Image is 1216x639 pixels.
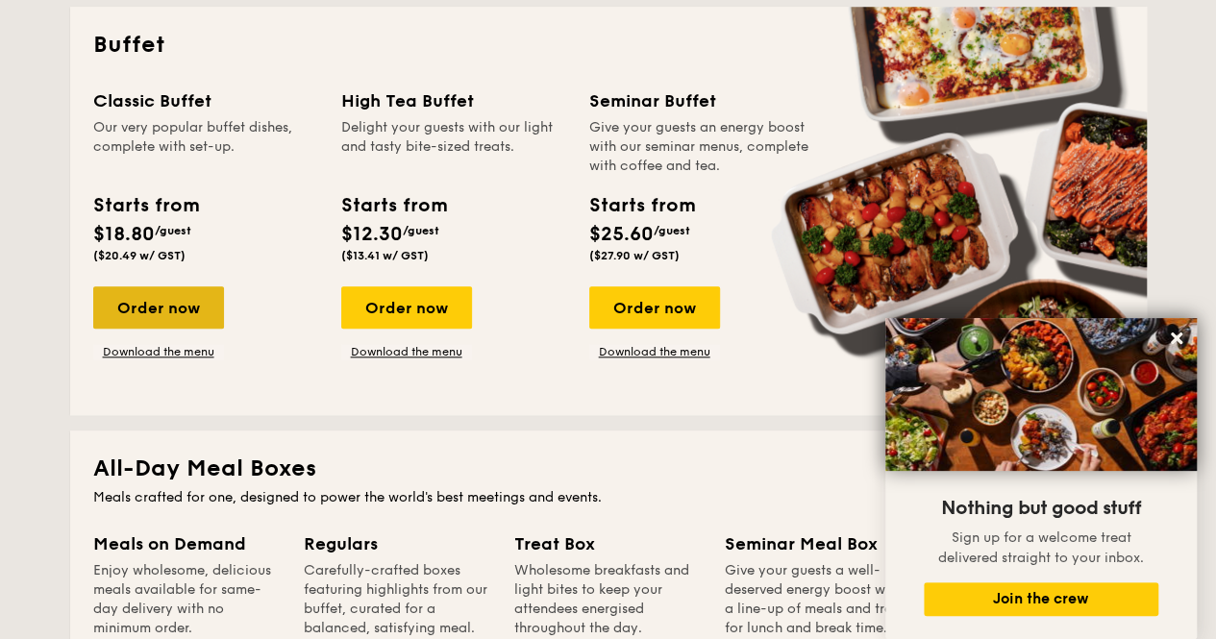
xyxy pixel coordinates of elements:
span: ($20.49 w/ GST) [93,249,186,262]
div: Meals on Demand [93,530,281,557]
div: Order now [341,286,472,329]
div: Order now [589,286,720,329]
span: $25.60 [589,223,654,246]
div: Starts from [93,191,198,220]
img: DSC07876-Edit02-Large.jpeg [885,318,1197,471]
a: Download the menu [589,344,720,359]
a: Download the menu [93,344,224,359]
span: Sign up for a welcome treat delivered straight to your inbox. [938,529,1144,566]
div: Seminar Meal Box [725,530,912,557]
span: ($27.90 w/ GST) [589,249,680,262]
div: Treat Box [514,530,702,557]
div: Delight your guests with our light and tasty bite-sized treats. [341,118,566,176]
div: Give your guests a well-deserved energy boost with a line-up of meals and treats for lunch and br... [725,561,912,638]
h2: Buffet [93,30,1124,61]
div: Seminar Buffet [589,87,814,114]
button: Join the crew [924,582,1158,616]
div: Order now [93,286,224,329]
span: $18.80 [93,223,155,246]
div: Meals crafted for one, designed to power the world's best meetings and events. [93,488,1124,507]
button: Close [1161,323,1192,354]
div: Our very popular buffet dishes, complete with set-up. [93,118,318,176]
span: Nothing but good stuff [941,497,1141,520]
a: Download the menu [341,344,472,359]
div: Wholesome breakfasts and light bites to keep your attendees energised throughout the day. [514,561,702,638]
div: Starts from [341,191,446,220]
h2: All-Day Meal Boxes [93,454,1124,484]
span: ($13.41 w/ GST) [341,249,429,262]
div: Enjoy wholesome, delicious meals available for same-day delivery with no minimum order. [93,561,281,638]
div: Regulars [304,530,491,557]
div: Carefully-crafted boxes featuring highlights from our buffet, curated for a balanced, satisfying ... [304,561,491,638]
div: Give your guests an energy boost with our seminar menus, complete with coffee and tea. [589,118,814,176]
div: High Tea Buffet [341,87,566,114]
div: Starts from [589,191,694,220]
span: /guest [155,224,191,237]
span: /guest [654,224,690,237]
span: $12.30 [341,223,403,246]
span: /guest [403,224,439,237]
div: Classic Buffet [93,87,318,114]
